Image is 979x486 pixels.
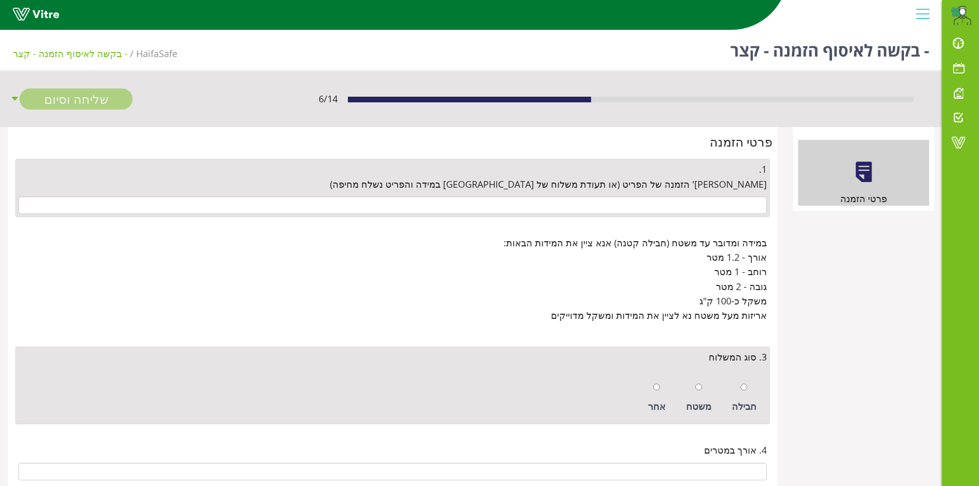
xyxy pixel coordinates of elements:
span: caret-down [10,88,20,110]
span: 1. [PERSON_NAME]' הזמנה של הפריט (או תעודת משלוח של [GEOGRAPHIC_DATA] במידה והפריט נשלח מחיפה) [330,162,767,191]
div: משטח [686,399,711,413]
span: 6 / 14 [319,92,338,106]
div: אחר [648,399,666,413]
div: חבילה [732,399,756,413]
span: 3. סוג המשלוח [709,350,767,364]
div: פרטי הזמנה [13,132,772,152]
div: פרטי הזמנה [798,191,929,206]
li: - בקשה לאיסוף הזמנה - קצר [13,46,136,61]
span: 151 [136,47,177,60]
img: d79e9f56-8524-49d2-b467-21e72f93baff.png [951,5,971,26]
span: 4. אורך במטרים [704,443,767,457]
h1: - בקשה לאיסוף הזמנה - קצר [730,26,929,69]
span: במידה ומדובר עד משטח (חבילה קטנה) אנא ציין את המידות הבאות: אורך - 1.2 מטר רוחב - 1 מטר גובה - 2 ... [504,236,767,323]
